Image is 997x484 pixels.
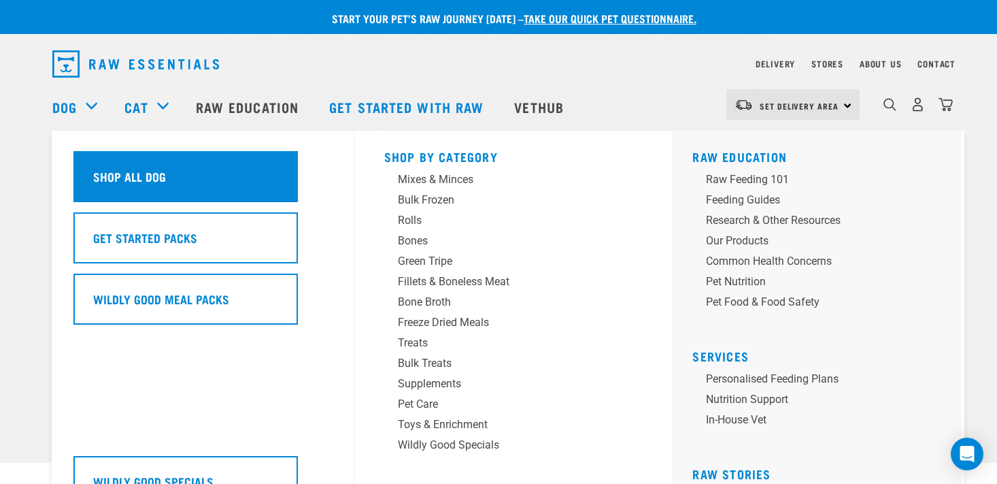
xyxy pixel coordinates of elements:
a: Contact [917,61,956,66]
a: Freeze Dried Meals [384,314,643,335]
div: Pet Care [398,396,610,413]
div: Common Health Concerns [706,253,918,270]
img: home-icon-1@2x.png [883,98,896,111]
div: Bulk Frozen [398,192,610,208]
a: take our quick pet questionnaire. [524,15,696,21]
a: Shop All Dog [73,151,332,212]
a: Raw Education [182,80,316,134]
a: Raw Stories [692,470,771,477]
a: Research & Other Resources [692,212,951,233]
h5: Shop All Dog [93,167,166,185]
div: Pet Nutrition [706,274,918,290]
a: Wildly Good Meal Packs [73,274,332,335]
a: Raw Education [692,153,787,160]
div: Freeze Dried Meals [398,314,610,331]
img: home-icon@2x.png [939,97,953,112]
a: Pet Food & Food Safety [692,294,951,314]
a: Pet Care [384,396,643,417]
div: Treats [398,335,610,351]
a: Get Started Packs [73,212,332,274]
a: Vethub [501,80,581,134]
a: Personalised Feeding Plans [692,371,951,391]
a: Mixes & Minces [384,172,643,192]
a: Get started with Raw [316,80,501,134]
div: Rolls [398,212,610,229]
a: Toys & Enrichment [384,417,643,437]
a: Dog [52,97,77,117]
h5: Shop By Category [384,150,643,161]
div: Pet Food & Food Safety [706,294,918,310]
a: Raw Feeding 101 [692,172,951,192]
a: Our Products [692,233,951,253]
a: Cat [124,97,148,117]
a: Fillets & Boneless Meat [384,274,643,294]
div: Wildly Good Specials [398,437,610,453]
div: Supplements [398,376,610,392]
a: Bone Broth [384,294,643,314]
a: Treats [384,335,643,355]
div: Bone Broth [398,294,610,310]
a: Stores [811,61,843,66]
div: Toys & Enrichment [398,417,610,433]
a: Delivery [756,61,795,66]
div: Open Intercom Messenger [951,438,983,470]
h5: Wildly Good Meal Packs [93,290,229,308]
img: Raw Essentials Logo [52,50,219,78]
div: Bones [398,233,610,249]
a: Pet Nutrition [692,274,951,294]
span: Set Delivery Area [760,103,839,108]
h5: Get Started Packs [93,229,197,246]
div: Research & Other Resources [706,212,918,229]
a: Wildly Good Specials [384,437,643,457]
a: Green Tripe [384,253,643,274]
a: Bones [384,233,643,253]
a: Feeding Guides [692,192,951,212]
a: Bulk Frozen [384,192,643,212]
a: Common Health Concerns [692,253,951,274]
a: In-house vet [692,412,951,432]
a: Bulk Treats [384,355,643,376]
div: Raw Feeding 101 [706,172,918,188]
div: Green Tripe [398,253,610,270]
div: Feeding Guides [706,192,918,208]
img: van-moving.png [734,99,753,111]
h5: Services [692,349,951,360]
a: Supplements [384,376,643,396]
img: user.png [911,97,925,112]
nav: dropdown navigation [41,45,956,83]
div: Fillets & Boneless Meat [398,274,610,290]
div: Bulk Treats [398,355,610,372]
a: Rolls [384,212,643,233]
div: Our Products [706,233,918,249]
a: Nutrition Support [692,391,951,412]
a: About Us [860,61,901,66]
div: Mixes & Minces [398,172,610,188]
